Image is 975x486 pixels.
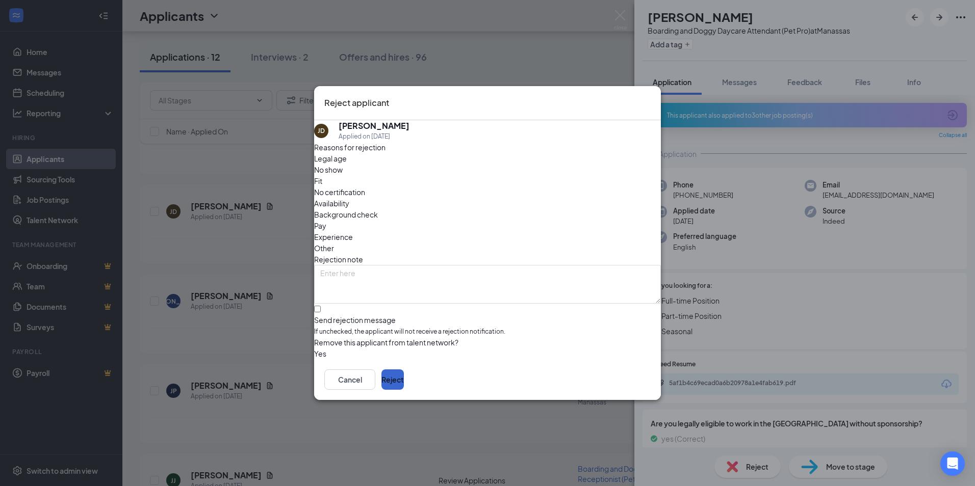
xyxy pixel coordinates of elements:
[314,255,363,264] span: Rejection note
[314,327,661,337] span: If unchecked, the applicant will not receive a rejection notification.
[324,96,389,110] h3: Reject applicant
[314,338,458,347] span: Remove this applicant from talent network?
[940,451,965,476] div: Open Intercom Messenger
[314,153,347,164] span: Legal age
[314,315,661,325] div: Send rejection message
[314,186,365,198] span: No certification
[314,231,353,242] span: Experience
[318,126,325,135] div: JD
[314,220,326,231] span: Pay
[339,120,409,131] h5: [PERSON_NAME]
[314,175,322,186] span: Fit
[339,131,409,142] div: Applied on [DATE]
[314,164,343,175] span: No show
[324,369,375,390] button: Cancel
[314,143,386,152] span: Reasons for rejection
[381,369,404,390] button: Reject
[314,306,321,312] input: Send rejection messageIf unchecked, the applicant will not receive a rejection notification.
[314,198,349,209] span: Availability
[314,348,326,359] span: Yes
[314,209,378,220] span: Background check
[314,242,334,254] span: Other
